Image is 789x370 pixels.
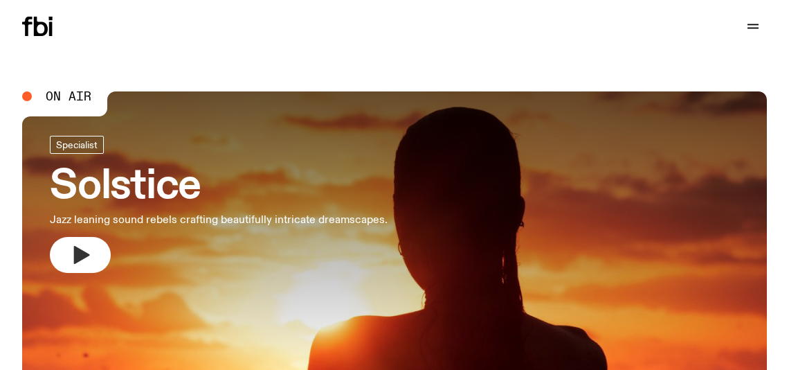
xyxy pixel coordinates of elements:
span: Specialist [56,139,98,150]
span: On Air [46,90,91,103]
p: Jazz leaning sound rebels crafting beautifully intricate dreamscapes. [50,212,388,229]
h3: Solstice [50,168,388,206]
a: SolsticeJazz leaning sound rebels crafting beautifully intricate dreamscapes. [50,136,388,273]
a: Specialist [50,136,104,154]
